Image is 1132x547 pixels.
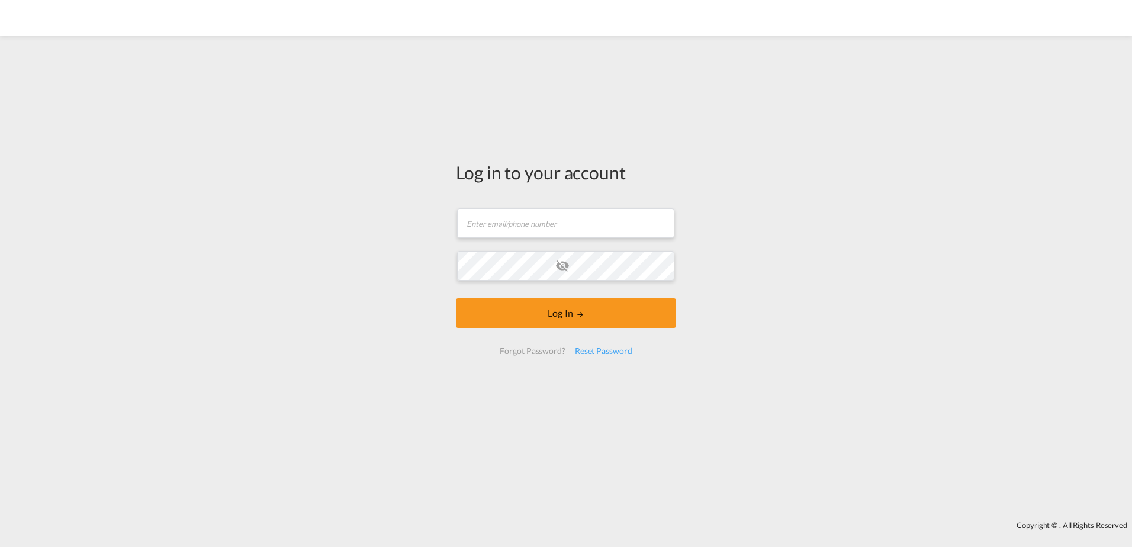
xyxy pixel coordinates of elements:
input: Enter email/phone number [457,208,674,238]
div: Log in to your account [456,160,676,185]
div: Forgot Password? [495,340,570,362]
md-icon: icon-eye-off [555,259,570,273]
button: LOGIN [456,298,676,328]
div: Reset Password [570,340,637,362]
